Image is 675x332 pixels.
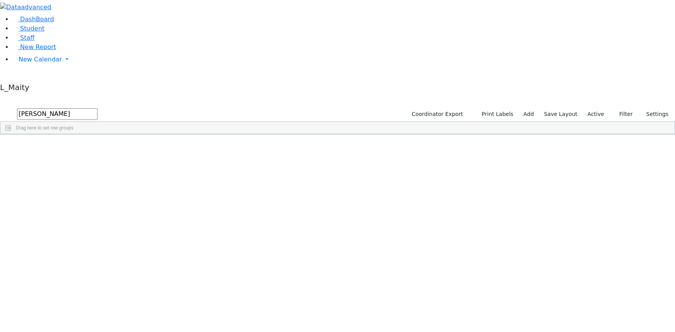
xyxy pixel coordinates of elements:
[12,34,34,41] a: Staff
[12,52,675,67] a: New Calendar
[20,25,44,32] span: Student
[20,34,34,41] span: Staff
[636,108,672,120] button: Settings
[520,108,537,120] a: Add
[609,108,636,120] button: Filter
[20,15,54,23] span: DashBoard
[17,108,97,120] input: Search
[407,108,467,120] button: Coordinator Export
[20,43,56,51] span: New Report
[584,108,608,120] label: Active
[12,43,56,51] a: New Report
[473,108,517,120] button: Print Labels
[19,56,62,63] span: New Calendar
[16,125,73,131] span: Drag here to set row groups
[12,25,44,32] a: Student
[540,108,581,120] button: Save Layout
[12,15,54,23] a: DashBoard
